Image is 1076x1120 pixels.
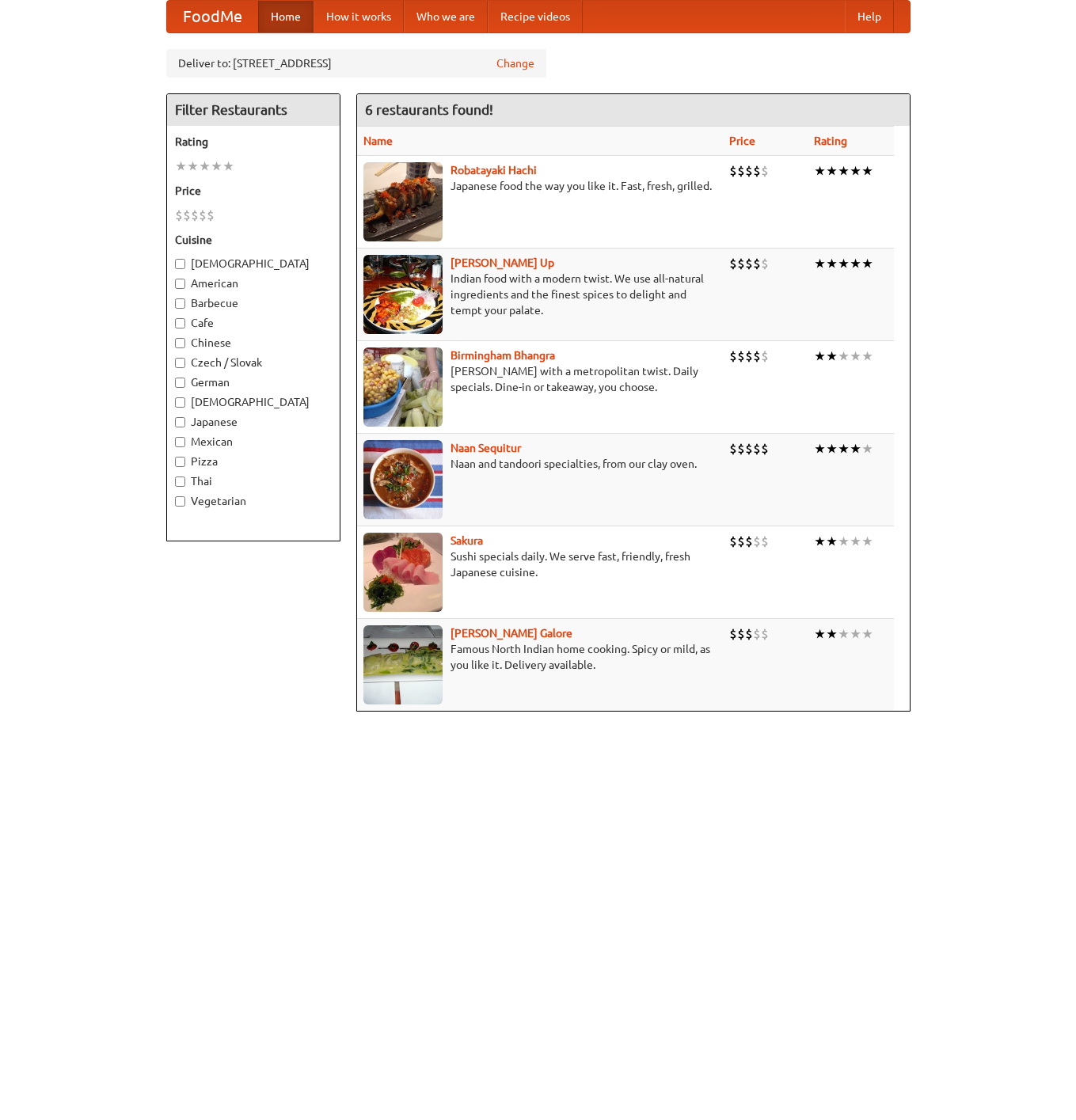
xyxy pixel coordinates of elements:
[838,625,850,643] li: ★
[826,162,838,180] li: ★
[814,135,847,147] a: Rating
[737,347,745,365] li: $
[175,134,332,150] h5: Rating
[729,625,737,643] li: $
[175,318,185,328] input: Cafe
[363,363,717,395] p: [PERSON_NAME] with a metropolitan twist. Daily specials. Dine-in or takeaway, you choose.
[363,625,443,704] img: currygalore.jpg
[363,135,393,147] a: Name
[861,255,873,272] li: ★
[363,456,717,472] p: Naan and tandoori specialties, from our clay oven.
[850,347,861,365] li: ★
[753,533,761,550] li: $
[175,417,185,427] input: Japanese
[199,207,207,224] li: $
[745,162,753,180] li: $
[737,255,745,272] li: $
[175,279,185,289] input: American
[745,440,753,457] li: $
[183,207,191,224] li: $
[753,625,761,643] li: $
[826,255,838,272] li: ★
[167,1,258,32] a: FoodMe
[363,255,443,334] img: curryup.jpg
[729,135,755,147] a: Price
[826,440,838,457] li: ★
[838,255,850,272] li: ★
[404,1,488,32] a: Who we are
[451,164,537,177] a: Robatayaki Hachi
[258,1,314,32] a: Home
[222,158,234,175] li: ★
[451,349,555,362] a: Birmingham Bhangra
[175,473,332,489] label: Thai
[175,397,185,408] input: [DEMOGRAPHIC_DATA]
[729,347,737,365] li: $
[175,298,185,309] input: Barbecue
[199,158,211,175] li: ★
[488,1,583,32] a: Recipe videos
[745,533,753,550] li: $
[175,207,183,224] li: $
[175,394,332,410] label: [DEMOGRAPHIC_DATA]
[753,255,761,272] li: $
[814,347,826,365] li: ★
[175,335,332,351] label: Chinese
[191,207,199,224] li: $
[861,625,873,643] li: ★
[838,162,850,180] li: ★
[363,549,717,580] p: Sushi specials daily. We serve fast, friendly, fresh Japanese cuisine.
[814,162,826,180] li: ★
[753,347,761,365] li: $
[861,533,873,550] li: ★
[814,440,826,457] li: ★
[845,1,894,32] a: Help
[175,158,187,175] li: ★
[838,347,850,365] li: ★
[175,275,332,291] label: American
[729,533,737,550] li: $
[737,533,745,550] li: $
[729,162,737,180] li: $
[207,207,215,224] li: $
[850,533,861,550] li: ★
[175,374,332,390] label: German
[175,437,185,447] input: Mexican
[451,627,572,640] a: [PERSON_NAME] Galore
[363,178,717,194] p: Japanese food the way you like it. Fast, fresh, grilled.
[363,533,443,612] img: sakura.jpg
[175,454,332,469] label: Pizza
[187,158,199,175] li: ★
[175,355,332,370] label: Czech / Slovak
[314,1,404,32] a: How it works
[175,493,332,509] label: Vegetarian
[175,315,332,331] label: Cafe
[850,440,861,457] li: ★
[451,534,483,547] a: Sakura
[850,255,861,272] li: ★
[175,378,185,388] input: German
[761,162,769,180] li: $
[838,440,850,457] li: ★
[761,440,769,457] li: $
[745,255,753,272] li: $
[761,347,769,365] li: $
[175,232,332,248] h5: Cuisine
[175,476,185,487] input: Thai
[761,255,769,272] li: $
[850,162,861,180] li: ★
[175,434,332,450] label: Mexican
[175,256,332,271] label: [DEMOGRAPHIC_DATA]
[167,94,340,126] h4: Filter Restaurants
[451,442,521,454] a: Naan Sequitur
[365,102,493,117] ng-pluralize: 6 restaurants found!
[745,625,753,643] li: $
[729,440,737,457] li: $
[363,440,443,519] img: naansequitur.jpg
[175,295,332,311] label: Barbecue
